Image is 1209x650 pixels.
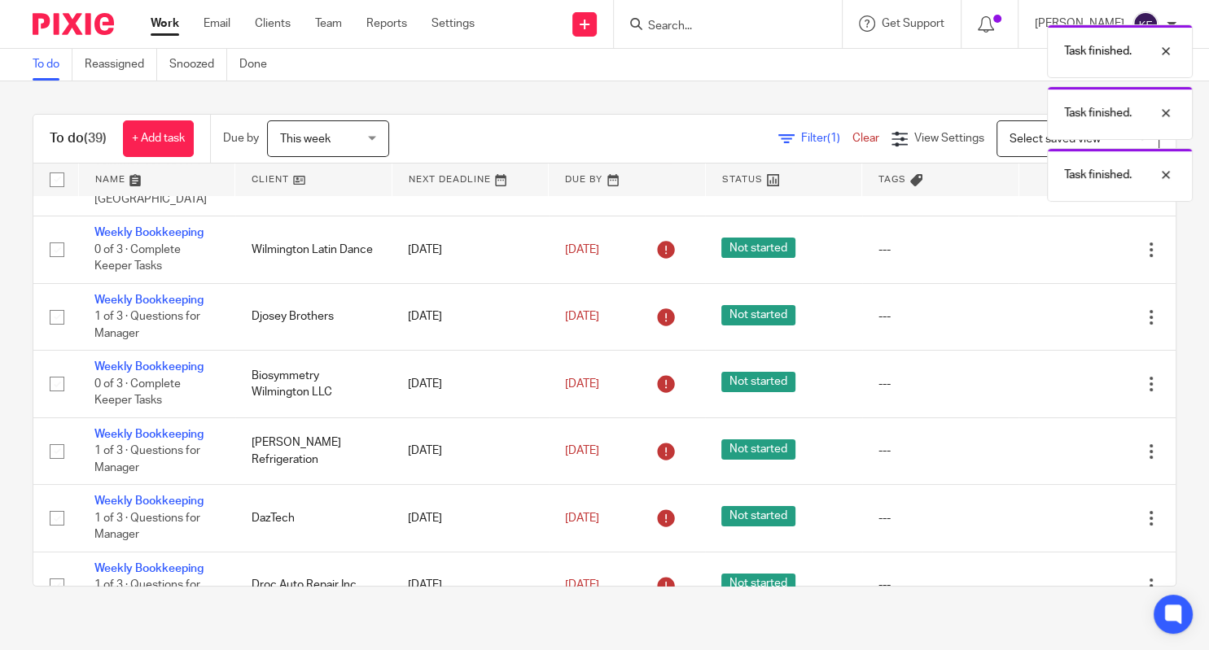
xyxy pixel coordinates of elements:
h1: To do [50,130,107,147]
div: --- [878,577,1003,593]
a: Settings [431,15,475,32]
a: Done [239,49,279,81]
span: [DATE] [565,513,599,524]
span: [DATE] [565,311,599,322]
td: [DATE] [392,552,549,618]
img: Pixie [33,13,114,35]
td: [DATE] [392,216,549,283]
td: DazTech [235,485,392,552]
span: 0 of 3 · Complete Keeper Tasks [94,378,181,407]
span: 0 of 3 · Complete Keeper Tasks [94,244,181,273]
a: To do [33,49,72,81]
span: Not started [721,506,795,526]
td: Wilmington Latin Dance [235,216,392,283]
div: --- [878,443,1003,459]
td: [DATE] [392,283,549,350]
span: 1 of 3 · Questions for Manager [94,311,200,339]
span: [DATE] [565,244,599,255]
img: svg%3E [1132,11,1159,37]
td: Djosey Brothers [235,283,392,350]
span: Not started [721,305,795,325]
a: Snoozed [169,49,227,81]
a: Weekly Bookkeeping [94,495,204,507]
p: Task finished. [1064,167,1132,183]
a: Weekly Bookkeeping [94,429,204,440]
td: [DATE] [392,351,549,417]
a: Reassigned [85,49,157,81]
a: Email [204,15,230,32]
span: Not started [721,439,795,460]
p: Task finished. [1064,105,1132,121]
td: Droc Auto Repair Inc. [235,552,392,618]
a: Weekly Bookkeeping [94,227,204,238]
span: Not started [721,574,795,594]
p: Due by [223,130,259,146]
span: Not started [721,238,795,258]
a: Weekly Bookkeeping [94,563,204,574]
div: --- [878,376,1003,392]
div: --- [878,242,1003,258]
a: Work [151,15,179,32]
a: Team [315,15,342,32]
a: Clients [255,15,291,32]
a: Weekly Bookkeeping [94,294,204,306]
span: [DATE] [565,579,599,591]
span: (39) [84,132,107,145]
span: [DATE] [565,378,599,390]
a: + Add task [123,120,194,157]
p: Task finished. [1064,43,1132,59]
td: [DATE] [392,485,549,552]
td: Biosymmetry Wilmington LLC [235,351,392,417]
span: This week [280,133,331,145]
div: --- [878,308,1003,325]
a: Weekly Bookkeeping [94,361,204,373]
span: 1 of 3 · Questions for Manager [94,579,200,608]
a: Reports [366,15,407,32]
td: [PERSON_NAME] Refrigeration [235,417,392,484]
span: [DATE] [565,445,599,456]
div: --- [878,510,1003,526]
span: 1 of 3 · Questions for Manager [94,513,200,541]
span: Not started [721,372,795,392]
span: 1 of 3 · Questions for Manager [94,445,200,473]
td: [DATE] [392,417,549,484]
